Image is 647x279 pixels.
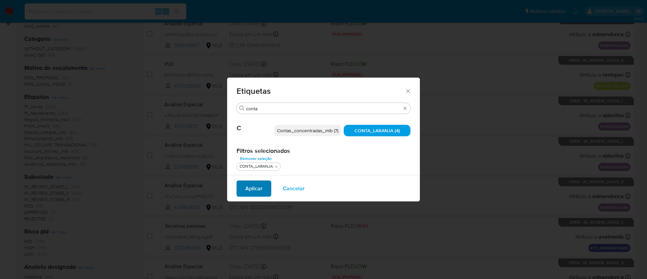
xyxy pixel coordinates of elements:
button: Buscar [239,106,245,111]
span: Aplicar [245,181,263,196]
button: Remover seleção [237,155,275,163]
span: CONTA_LARANJA (4) [355,127,400,134]
input: Filtro de pesquisa [246,106,401,112]
span: Etiquetas [237,87,405,95]
div: CONTA_LARANJA [238,164,274,169]
button: Aplicar [237,180,271,197]
div: Contas_concentradas_mlb (7) [274,125,341,136]
button: quitar CONTA_LARANJA [274,164,279,169]
span: Remover seleção [240,155,272,162]
div: CONTA_LARANJA (4) [344,125,410,136]
span: C [237,114,274,132]
h2: Filtros selecionados [237,147,410,155]
button: Borrar [402,106,408,111]
span: Cancelar [283,181,305,196]
button: Cancelar [274,180,313,197]
button: Fechar [405,88,411,94]
span: Contas_concentradas_mlb (7) [277,127,338,134]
